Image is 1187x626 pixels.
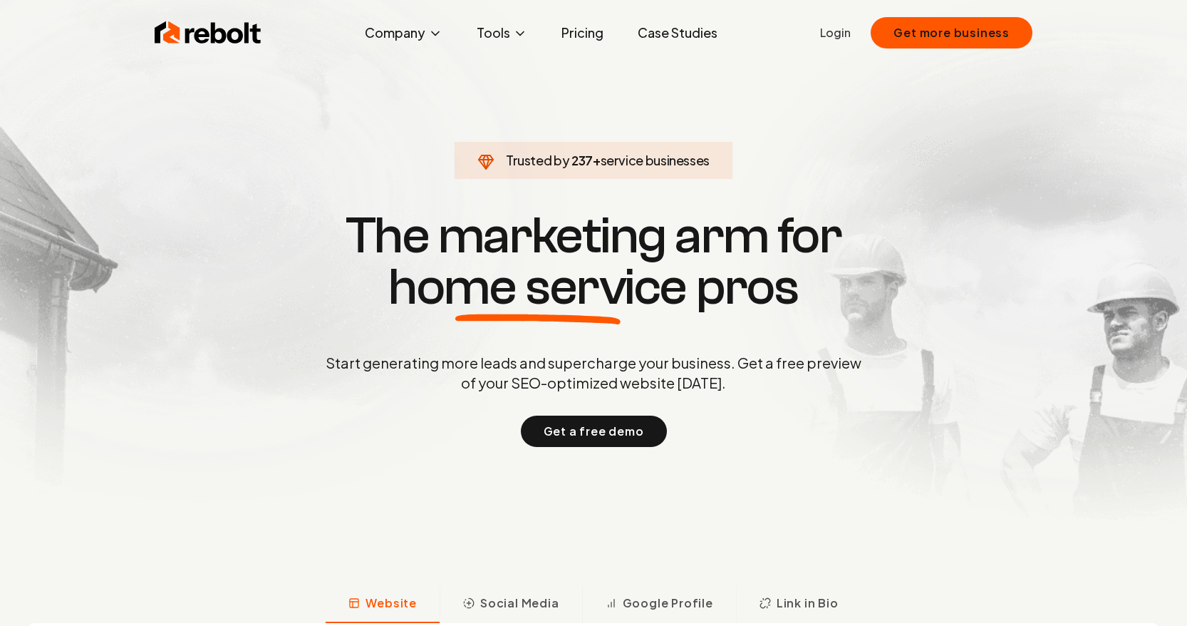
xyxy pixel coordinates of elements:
[871,17,1032,48] button: Get more business
[465,19,539,47] button: Tools
[777,595,839,612] span: Link in Bio
[388,262,687,313] span: home service
[252,210,935,313] h1: The marketing arm for pros
[601,152,710,168] span: service businesses
[480,595,559,612] span: Social Media
[506,152,569,168] span: Trusted by
[440,586,582,623] button: Social Media
[593,152,601,168] span: +
[736,586,861,623] button: Link in Bio
[550,19,615,47] a: Pricing
[323,353,864,393] p: Start generating more leads and supercharge your business. Get a free preview of your SEO-optimiz...
[582,586,736,623] button: Google Profile
[366,595,417,612] span: Website
[326,586,440,623] button: Website
[155,19,261,47] img: Rebolt Logo
[626,19,729,47] a: Case Studies
[623,595,713,612] span: Google Profile
[571,150,593,170] span: 237
[820,24,851,41] a: Login
[521,416,667,447] button: Get a free demo
[353,19,454,47] button: Company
